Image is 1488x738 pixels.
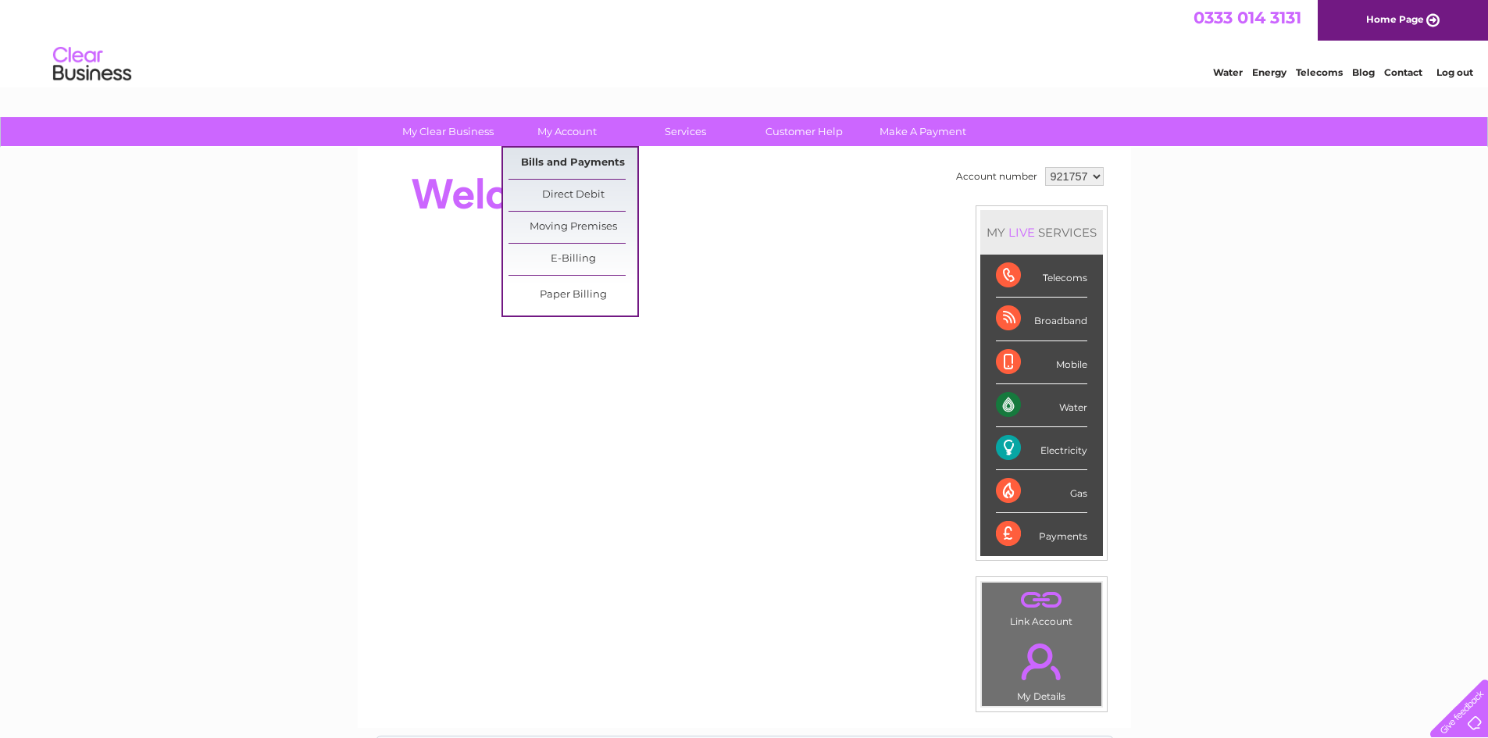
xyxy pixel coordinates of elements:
a: . [986,634,1097,689]
td: Account number [952,163,1041,190]
div: Broadband [996,298,1087,340]
div: Gas [996,470,1087,513]
a: Make A Payment [858,117,987,146]
div: Water [996,384,1087,427]
a: Contact [1384,66,1422,78]
div: LIVE [1005,225,1038,240]
a: My Clear Business [384,117,512,146]
a: Bills and Payments [508,148,637,179]
div: Payments [996,513,1087,555]
a: Water [1213,66,1243,78]
div: Electricity [996,427,1087,470]
a: . [986,586,1097,614]
a: Blog [1352,66,1375,78]
td: Link Account [981,582,1102,631]
a: E-Billing [508,244,637,275]
a: Telecoms [1296,66,1343,78]
div: Clear Business is a trading name of Verastar Limited (registered in [GEOGRAPHIC_DATA] No. 3667643... [376,9,1114,76]
a: Energy [1252,66,1286,78]
img: logo.png [52,41,132,88]
a: Direct Debit [508,180,637,211]
a: Customer Help [740,117,869,146]
a: My Account [502,117,631,146]
div: Telecoms [996,255,1087,298]
a: Log out [1436,66,1473,78]
div: MY SERVICES [980,210,1103,255]
a: Paper Billing [508,280,637,311]
a: 0333 014 3131 [1194,8,1301,27]
div: Mobile [996,341,1087,384]
td: My Details [981,630,1102,707]
a: Services [621,117,750,146]
a: Moving Premises [508,212,637,243]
